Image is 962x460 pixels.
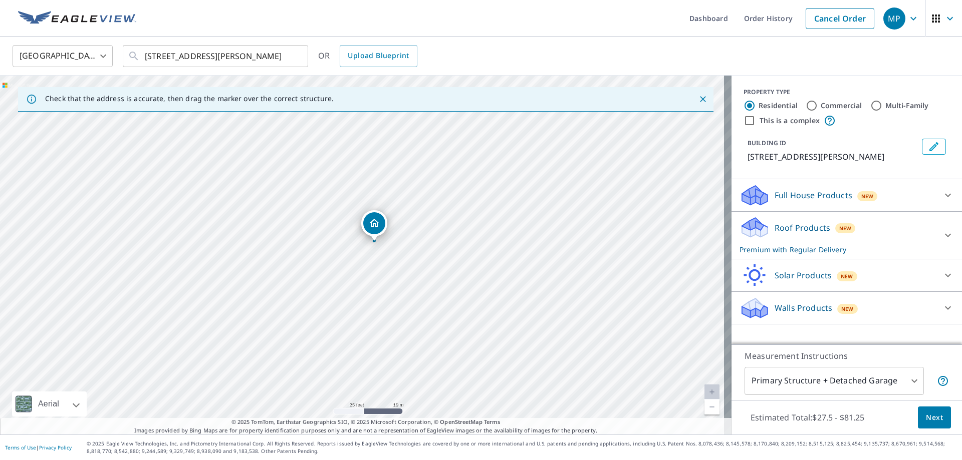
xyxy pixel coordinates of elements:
div: Primary Structure + Detached Garage [745,367,924,395]
span: New [841,272,853,280]
div: Full House ProductsNew [740,183,954,207]
label: Residential [759,101,798,111]
p: BUILDING ID [748,139,786,147]
label: This is a complex [760,116,820,126]
span: © 2025 TomTom, Earthstar Geographics SIO, © 2025 Microsoft Corporation, © [231,418,501,426]
p: Measurement Instructions [745,350,949,362]
input: Search by address or latitude-longitude [145,42,288,70]
p: © 2025 Eagle View Technologies, Inc. and Pictometry International Corp. All Rights Reserved. Repo... [87,440,957,455]
p: Solar Products [775,269,832,281]
p: Estimated Total: $27.5 - $81.25 [743,406,873,428]
button: Next [918,406,951,429]
a: Terms [484,418,501,425]
label: Multi-Family [885,101,929,111]
div: Aerial [12,391,87,416]
span: New [839,224,852,232]
span: Your report will include the primary structure and a detached garage if one exists. [937,375,949,387]
span: Next [926,411,943,424]
div: Dropped pin, building 1, Residential property, 4150 N Fm 1174 Bertram, TX 78605 [361,210,387,241]
a: Upload Blueprint [340,45,417,67]
label: Commercial [821,101,862,111]
button: Edit building 1 [922,139,946,155]
div: MP [883,8,905,30]
span: New [841,305,854,313]
p: Walls Products [775,302,832,314]
a: Privacy Policy [39,444,72,451]
p: Roof Products [775,222,830,234]
button: Close [696,93,709,106]
div: Solar ProductsNew [740,263,954,287]
div: Walls ProductsNew [740,296,954,320]
img: EV Logo [18,11,136,26]
p: [STREET_ADDRESS][PERSON_NAME] [748,151,918,163]
div: [GEOGRAPHIC_DATA] [13,42,113,70]
div: Roof ProductsNewPremium with Regular Delivery [740,216,954,255]
a: OpenStreetMap [440,418,482,425]
a: Cancel Order [806,8,874,29]
p: | [5,444,72,450]
span: Upload Blueprint [348,50,409,62]
div: OR [318,45,417,67]
a: Current Level 20, Zoom Out [704,399,719,414]
span: New [861,192,874,200]
div: Aerial [35,391,62,416]
p: Check that the address is accurate, then drag the marker over the correct structure. [45,94,334,103]
a: Current Level 20, Zoom In Disabled [704,384,719,399]
div: PROPERTY TYPE [744,88,950,97]
p: Premium with Regular Delivery [740,244,936,255]
p: Full House Products [775,189,852,201]
a: Terms of Use [5,444,36,451]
